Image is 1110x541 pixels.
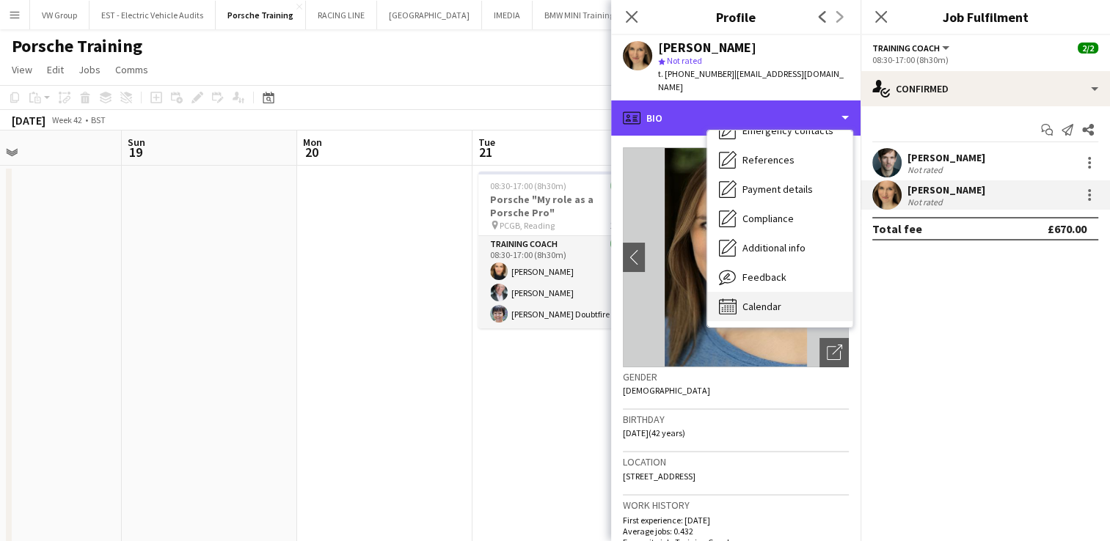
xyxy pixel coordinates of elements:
[611,100,861,136] div: Bio
[623,370,849,383] h3: Gender
[303,136,322,149] span: Mon
[658,68,734,79] span: t. [PHONE_NUMBER]
[377,1,482,29] button: [GEOGRAPHIC_DATA]
[478,172,643,328] app-job-card: 08:30-17:00 (8h30m)3/3Porsche "My role as a Porsche Pro" PCGB, Reading1 RoleTraining Coach3/308:3...
[908,196,946,207] div: Not rated
[872,43,940,54] span: Training Coach
[908,164,946,175] div: Not rated
[623,147,849,367] img: Crew avatar or photo
[482,1,533,29] button: IMEDIA
[1078,43,1098,54] span: 2/2
[623,427,685,438] span: [DATE] (42 years)
[861,7,1110,26] h3: Job Fulfilment
[667,55,702,66] span: Not rated
[908,151,985,164] div: [PERSON_NAME]
[707,233,852,262] div: Additional info
[742,300,781,313] span: Calendar
[742,241,806,254] span: Additional info
[872,54,1098,65] div: 08:30-17:00 (8h30m)
[742,270,786,284] span: Feedback
[623,515,849,526] p: First experience: [DATE]
[707,204,852,233] div: Compliance
[707,145,852,174] div: References
[478,193,643,219] h3: Porsche "My role as a Porsche Pro"
[12,113,45,128] div: [DATE]
[115,63,148,76] span: Comms
[109,60,154,79] a: Comms
[128,136,145,149] span: Sun
[306,1,377,29] button: RACING LINE
[819,338,849,367] div: Open photos pop-in
[301,144,322,161] span: 20
[742,183,813,196] span: Payment details
[476,144,495,161] span: 21
[707,292,852,321] div: Calendar
[533,1,627,29] button: BMW MINI Training
[908,183,985,196] div: [PERSON_NAME]
[623,526,849,537] p: Average jobs: 0.432
[623,471,695,482] span: [STREET_ADDRESS]
[742,153,795,166] span: References
[48,114,85,125] span: Week 42
[125,144,145,161] span: 19
[658,41,756,54] div: [PERSON_NAME]
[623,455,849,468] h3: Location
[707,262,852,292] div: Feedback
[1048,221,1087,236] div: £670.00
[30,1,90,29] button: VW Group
[500,220,555,231] span: PCGB, Reading
[216,1,306,29] button: Porsche Training
[861,71,1110,106] div: Confirmed
[707,174,852,204] div: Payment details
[623,498,849,512] h3: Work history
[872,221,922,236] div: Total fee
[490,180,566,191] span: 08:30-17:00 (8h30m)
[90,1,216,29] button: EST - Electric Vehicle Audits
[6,60,38,79] a: View
[91,114,106,125] div: BST
[742,212,794,225] span: Compliance
[872,43,952,54] button: Training Coach
[610,220,631,231] span: 1 Role
[610,180,631,191] span: 3/3
[78,63,101,76] span: Jobs
[478,136,495,149] span: Tue
[12,35,142,57] h1: Porsche Training
[742,124,833,137] span: Emergency contacts
[623,413,849,426] h3: Birthday
[611,7,861,26] h3: Profile
[707,116,852,145] div: Emergency contacts
[73,60,106,79] a: Jobs
[47,63,64,76] span: Edit
[41,60,70,79] a: Edit
[12,63,32,76] span: View
[478,236,643,328] app-card-role: Training Coach3/308:30-17:00 (8h30m)[PERSON_NAME][PERSON_NAME][PERSON_NAME] Doubtfire
[658,68,844,92] span: | [EMAIL_ADDRESS][DOMAIN_NAME]
[623,385,710,396] span: [DEMOGRAPHIC_DATA]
